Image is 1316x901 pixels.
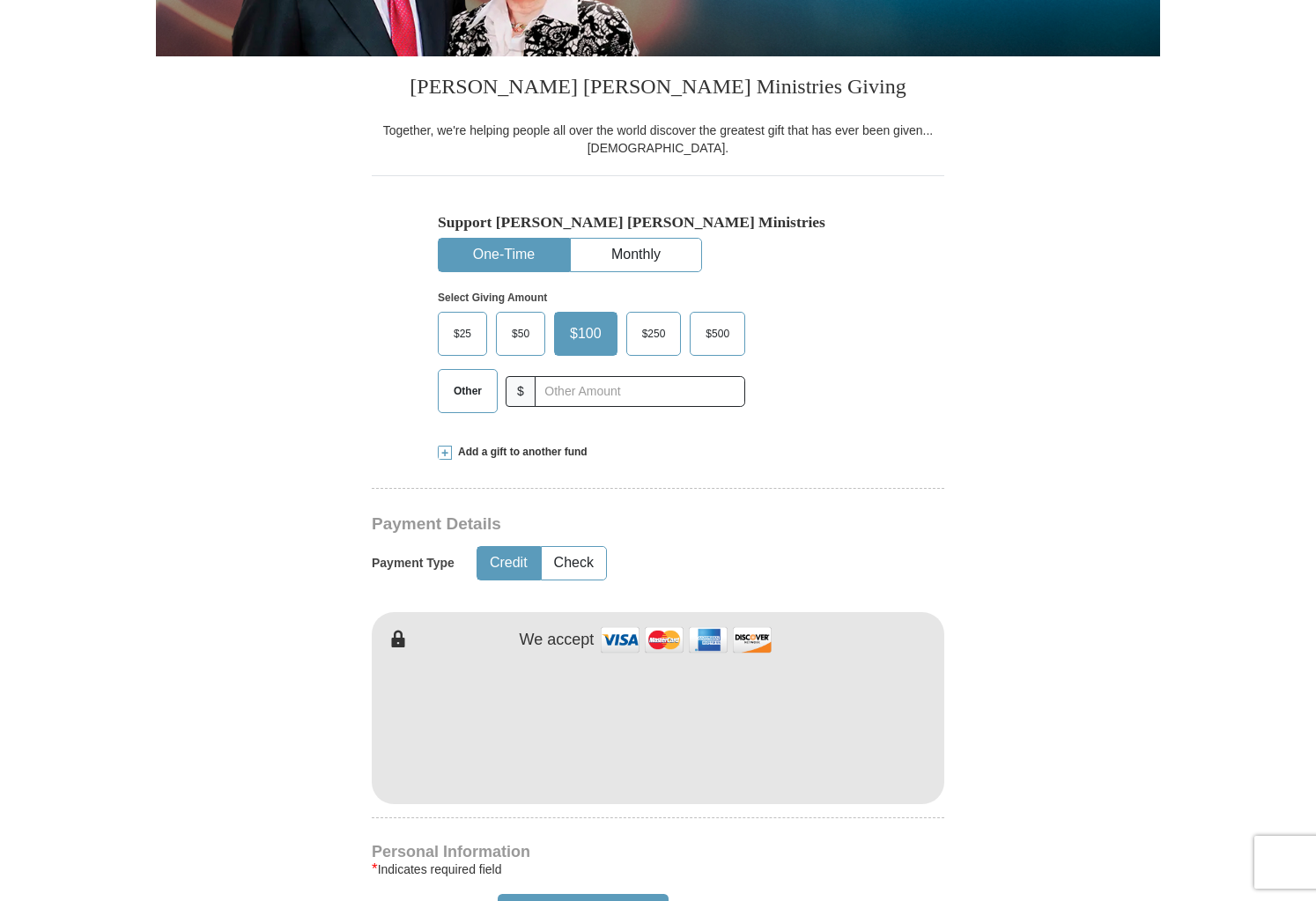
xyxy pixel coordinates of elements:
[561,321,610,347] span: $100
[445,378,491,404] span: Other
[535,376,745,407] input: Other Amount
[372,56,944,122] h3: [PERSON_NAME] [PERSON_NAME] Ministries Giving
[503,321,538,347] span: $50
[445,321,480,347] span: $25
[571,239,701,271] button: Monthly
[506,376,536,407] span: $
[372,514,821,535] h3: Payment Details
[697,321,738,347] span: $500
[477,547,540,580] button: Credit
[372,122,944,157] div: Together, we're helping people all over the world discover the greatest gift that has ever been g...
[633,321,675,347] span: $250
[438,213,878,232] h5: Support [PERSON_NAME] [PERSON_NAME] Ministries
[439,239,569,271] button: One-Time
[520,631,595,650] h4: We accept
[372,859,944,880] div: Indicates required field
[372,556,455,571] h5: Payment Type
[372,845,944,859] h4: Personal Information
[452,445,588,460] span: Add a gift to another fund
[438,292,547,304] strong: Select Giving Amount
[542,547,606,580] button: Check
[598,621,774,659] img: credit cards accepted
